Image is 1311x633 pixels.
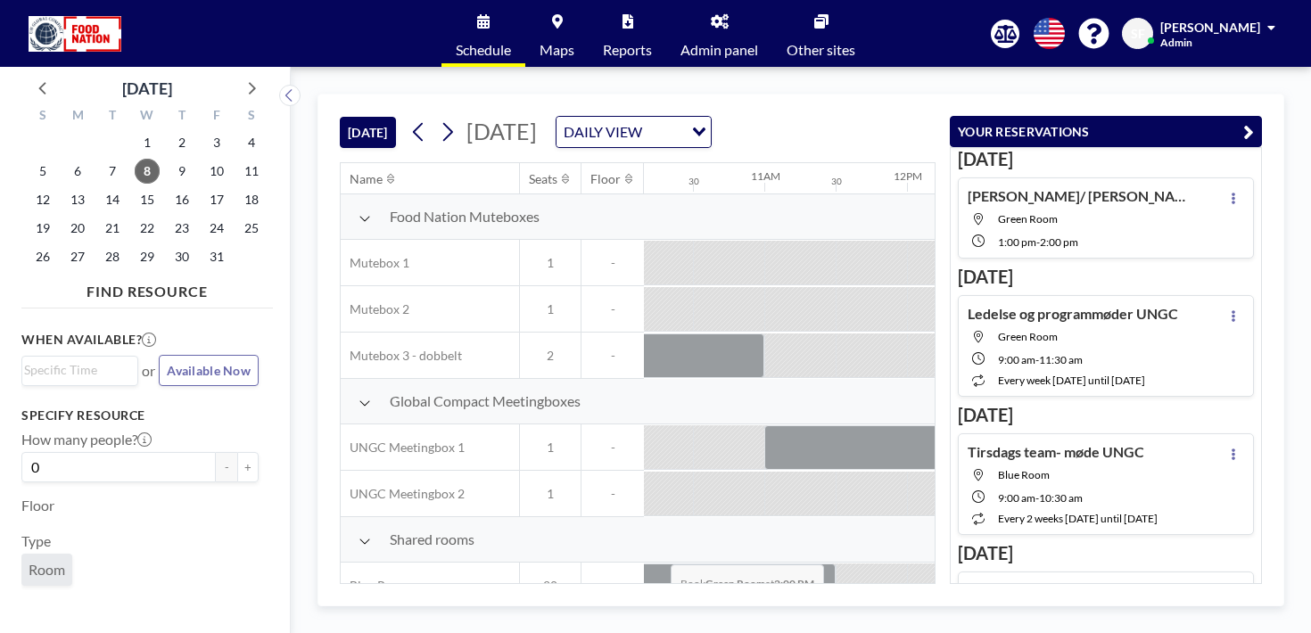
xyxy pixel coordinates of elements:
[751,169,780,183] div: 11AM
[135,244,160,269] span: Wednesday, October 29, 2025
[159,355,259,386] button: Available Now
[581,348,644,364] span: -
[204,216,229,241] span: Friday, October 24, 2025
[21,532,51,550] label: Type
[520,486,581,502] span: 1
[998,212,1058,226] span: Green Room
[647,120,681,144] input: Search for option
[581,440,644,456] span: -
[671,564,824,600] span: Book at
[520,255,581,271] span: 1
[581,578,644,594] span: -
[968,187,1191,205] h4: [PERSON_NAME]/ [PERSON_NAME]
[456,43,511,57] span: Schedule
[341,578,410,594] span: Blue Room
[390,208,540,226] span: Food Nation Muteboxes
[520,301,581,317] span: 1
[22,357,137,383] div: Search for option
[122,76,172,101] div: [DATE]
[998,491,1035,505] span: 9:00 AM
[1035,491,1039,505] span: -
[30,244,55,269] span: Sunday, October 26, 2025
[774,577,814,590] b: 2:00 PM
[167,363,251,378] span: Available Now
[204,130,229,155] span: Friday, October 3, 2025
[169,130,194,155] span: Thursday, October 2, 2025
[65,216,90,241] span: Monday, October 20, 2025
[680,43,758,57] span: Admin panel
[135,130,160,155] span: Wednesday, October 1, 2025
[688,176,699,187] div: 30
[968,305,1178,323] h4: Ledelse og programmøder UNGC
[968,581,1178,599] h4: Ledelse og programmøder UNGC
[204,159,229,184] span: Friday, October 10, 2025
[26,105,61,128] div: S
[204,187,229,212] span: Friday, October 17, 2025
[239,159,264,184] span: Saturday, October 11, 2025
[341,255,409,271] span: Mutebox 1
[350,171,383,187] div: Name
[169,159,194,184] span: Thursday, October 9, 2025
[581,301,644,317] span: -
[894,169,922,183] div: 12PM
[787,43,855,57] span: Other sites
[958,404,1254,426] h3: [DATE]
[557,117,711,147] div: Search for option
[341,440,465,456] span: UNGC Meetingbox 1
[199,105,234,128] div: F
[100,187,125,212] span: Tuesday, October 14, 2025
[560,120,646,144] span: DAILY VIEW
[998,468,1050,481] span: Blue Room
[142,362,155,380] span: or
[65,187,90,212] span: Monday, October 13, 2025
[65,159,90,184] span: Monday, October 6, 2025
[24,360,128,380] input: Search for option
[95,105,130,128] div: T
[340,117,396,148] button: [DATE]
[1039,353,1083,366] span: 11:30 AM
[234,105,268,128] div: S
[1160,20,1260,35] span: [PERSON_NAME]
[100,244,125,269] span: Tuesday, October 28, 2025
[958,148,1254,170] h3: [DATE]
[466,118,537,144] span: [DATE]
[100,216,125,241] span: Tuesday, October 21, 2025
[237,452,259,482] button: +
[1039,491,1083,505] span: 10:30 AM
[239,187,264,212] span: Saturday, October 18, 2025
[29,561,65,578] span: Room
[958,542,1254,564] h3: [DATE]
[169,187,194,212] span: Thursday, October 16, 2025
[65,244,90,269] span: Monday, October 27, 2025
[520,348,581,364] span: 2
[998,235,1036,249] span: 1:00 PM
[341,348,462,364] span: Mutebox 3 - dobbelt
[998,374,1145,387] span: every week [DATE] until [DATE]
[61,105,95,128] div: M
[603,43,652,57] span: Reports
[204,244,229,269] span: Friday, October 31, 2025
[100,159,125,184] span: Tuesday, October 7, 2025
[998,330,1058,343] span: Green Room
[950,116,1262,147] button: YOUR RESERVATIONS
[130,105,165,128] div: W
[341,486,465,502] span: UNGC Meetingbox 2
[135,216,160,241] span: Wednesday, October 22, 2025
[239,216,264,241] span: Saturday, October 25, 2025
[590,171,621,187] div: Floor
[958,266,1254,288] h3: [DATE]
[341,301,409,317] span: Mutebox 2
[529,171,557,187] div: Seats
[135,159,160,184] span: Wednesday, October 8, 2025
[169,216,194,241] span: Thursday, October 23, 2025
[29,16,121,52] img: organization-logo
[1035,353,1039,366] span: -
[21,407,259,423] h3: Specify resource
[390,392,581,410] span: Global Compact Meetingboxes
[1036,235,1040,249] span: -
[390,530,474,548] span: Shared rooms
[30,159,55,184] span: Sunday, October 5, 2025
[169,244,194,269] span: Thursday, October 30, 2025
[30,187,55,212] span: Sunday, October 12, 2025
[540,43,574,57] span: Maps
